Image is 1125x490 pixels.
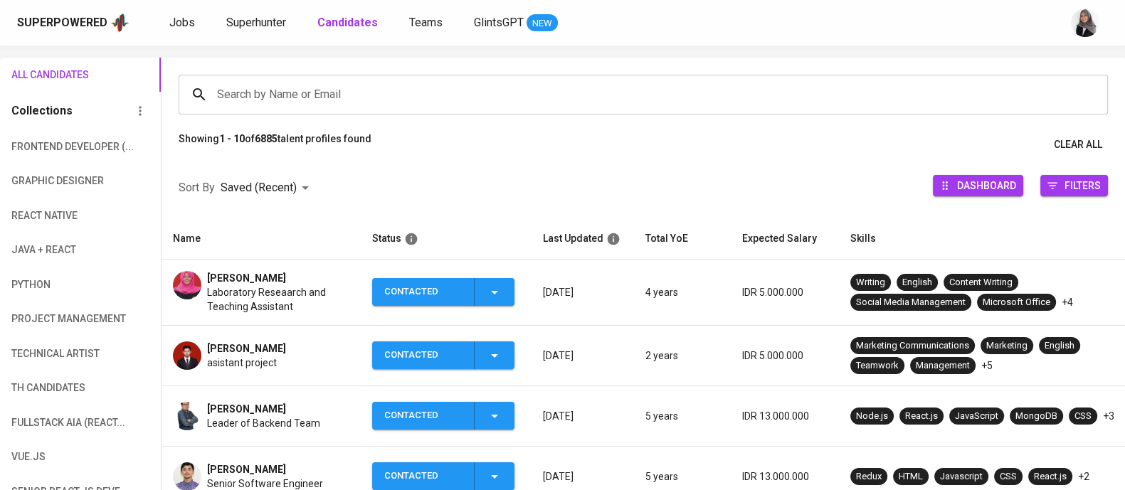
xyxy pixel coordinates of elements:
[474,16,524,29] span: GlintsGPT
[207,402,286,416] span: [PERSON_NAME]
[899,470,923,484] div: HTML
[173,402,201,430] img: aaffae17207cde4775b19c5eb07757f1.jpg
[902,276,932,289] div: English
[981,358,993,373] p: +5
[645,285,719,299] p: 4 years
[219,133,245,144] b: 1 - 10
[221,179,297,196] p: Saved (Recent)
[983,296,1050,309] div: Microsoft Office
[11,172,87,190] span: Graphic Designer
[949,276,1013,289] div: Content Writing
[221,175,314,201] div: Saved (Recent)
[1074,410,1092,423] div: CSS
[1103,409,1114,423] p: +3
[634,218,731,260] th: Total YoE
[11,310,87,328] span: Project Management
[11,448,87,466] span: Vue.Js
[11,66,87,84] span: All Candidates
[986,339,1028,353] div: Marketing
[384,341,463,369] div: Contacted
[384,278,463,306] div: Contacted
[1071,9,1099,37] img: sinta.windasari@glints.com
[957,176,1016,195] span: Dashboard
[207,356,277,370] span: asistant project
[1015,410,1057,423] div: MongoDB
[543,285,623,299] p: [DATE]
[1054,136,1102,154] span: Clear All
[742,469,828,484] p: IDR 13.000.000
[11,138,87,156] span: Frontend Developer (...
[162,218,361,260] th: Name
[1040,175,1108,196] button: Filters
[11,276,87,294] span: python
[207,416,320,430] span: Leader of Backend Team
[372,278,514,306] button: Contacted
[474,14,558,32] a: GlintsGPT NEW
[543,469,623,484] p: [DATE]
[1065,176,1101,195] span: Filters
[543,409,623,423] p: [DATE]
[645,409,719,423] p: 5 years
[179,132,371,158] p: Showing of talent profiles found
[173,341,201,370] img: 62c53c6aaaa3a820cc329fcde9b9e14c.jpg
[532,218,634,260] th: Last Updated
[856,410,888,423] div: Node.js
[207,271,286,285] span: [PERSON_NAME]
[169,16,195,29] span: Jobs
[856,296,966,309] div: Social Media Management
[1045,339,1074,353] div: English
[17,12,130,33] a: Superpoweredapp logo
[856,276,885,289] div: Writing
[645,469,719,484] p: 5 years
[1078,469,1089,484] p: +2
[1000,470,1017,484] div: CSS
[543,348,623,363] p: [DATE]
[856,339,969,353] div: Marketing Communications
[1034,470,1067,484] div: React.js
[173,271,201,299] img: ce433b3038eaaa23121d71413f44380d.png
[645,348,719,363] p: 2 years
[17,15,107,31] div: Superpowered
[207,285,349,314] span: Laboratory Reseaarch and Teaching Assistant
[255,133,278,144] b: 6885
[169,14,198,32] a: Jobs
[317,16,378,29] b: Candidates
[226,14,289,32] a: Superhunter
[110,12,130,33] img: app logo
[317,14,381,32] a: Candidates
[409,16,443,29] span: Teams
[372,402,514,430] button: Contacted
[11,207,87,225] span: React Native
[409,14,445,32] a: Teams
[384,402,463,430] div: Contacted
[856,359,899,373] div: Teamwork
[207,341,286,356] span: [PERSON_NAME]
[179,179,215,196] p: Sort By
[384,462,463,490] div: Contacted
[955,410,998,423] div: JavaScript
[11,241,87,259] span: Java + React
[933,175,1023,196] button: Dashboard
[361,218,532,260] th: Status
[742,285,828,299] p: IDR 5.000.000
[527,16,558,31] span: NEW
[11,379,87,397] span: TH candidates
[940,470,983,484] div: Javascript
[856,470,882,484] div: Redux
[372,341,514,369] button: Contacted
[372,462,514,490] button: Contacted
[11,345,87,363] span: technical artist
[905,410,938,423] div: React.js
[11,101,73,121] h6: Collections
[207,462,286,476] span: [PERSON_NAME]
[1048,132,1108,158] button: Clear All
[742,409,828,423] p: IDR 13.000.000
[1062,295,1073,309] p: +4
[226,16,286,29] span: Superhunter
[742,348,828,363] p: IDR 5.000.000
[731,218,839,260] th: Expected Salary
[916,359,970,373] div: Management
[11,414,87,432] span: Fullstack AIA (React...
